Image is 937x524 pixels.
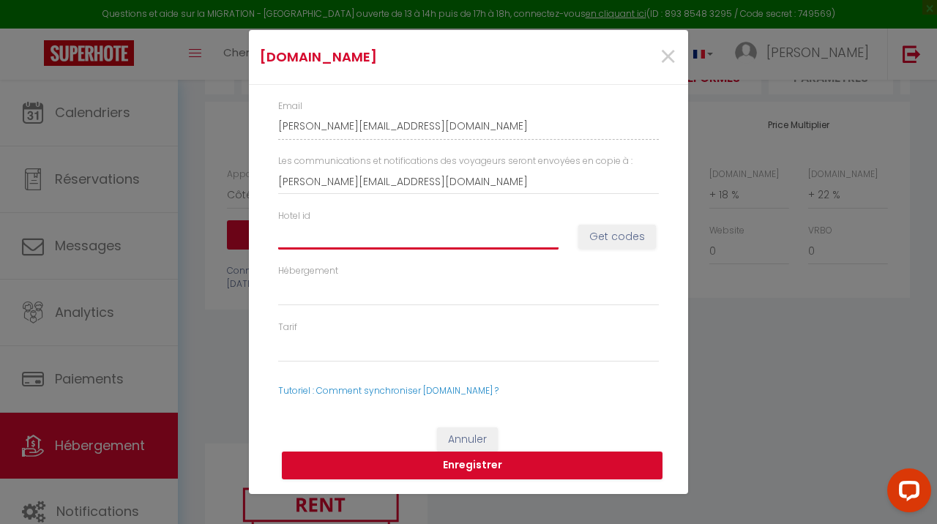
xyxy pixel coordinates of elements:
label: Email [278,100,302,113]
button: Get codes [578,225,656,250]
button: Close [659,42,677,73]
iframe: LiveChat chat widget [876,463,937,524]
span: × [659,35,677,79]
label: Hotel id [278,209,310,223]
label: Hébergement [278,264,338,278]
button: Annuler [437,427,498,452]
label: Tarif [278,321,297,334]
a: Tutoriel : Comment synchroniser [DOMAIN_NAME] ? [278,384,499,397]
button: Enregistrer [282,452,662,479]
label: Les communications et notifications des voyageurs seront envoyées en copie à : [278,154,632,168]
h4: [DOMAIN_NAME] [260,47,531,67]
